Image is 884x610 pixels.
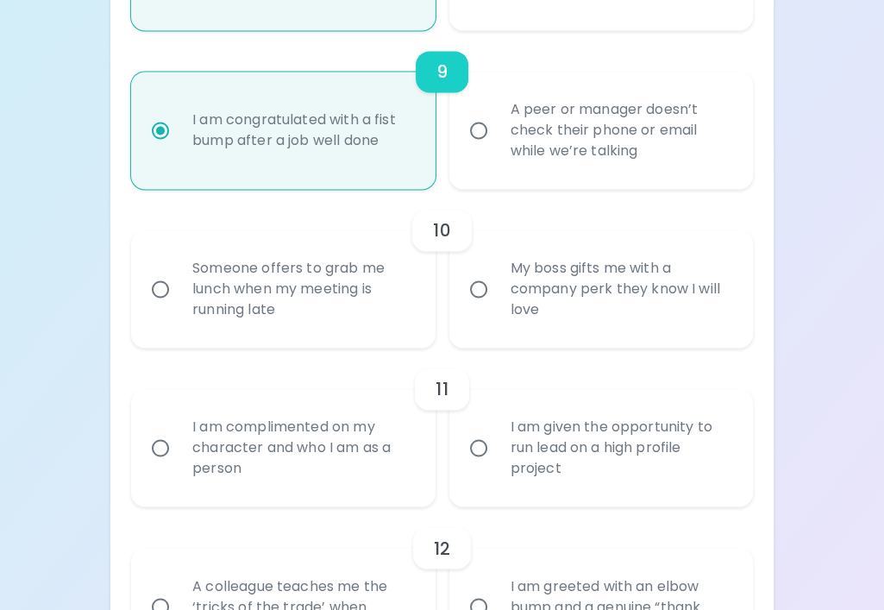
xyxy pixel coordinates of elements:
[179,396,425,500] div: I am complimented on my character and who I am as a person
[179,89,425,172] div: I am congratulated with a fist bump after a job well done
[131,30,753,189] div: choice-group-check
[497,396,743,500] div: I am given the opportunity to run lead on a high profile project
[497,79,743,182] div: A peer or manager doesn’t check their phone or email while we’re talking
[433,217,450,244] h6: 10
[131,189,753,348] div: choice-group-check
[436,375,448,403] h6: 11
[434,534,450,562] h6: 12
[131,348,753,506] div: choice-group-check
[436,58,448,85] h6: 9
[179,237,425,341] div: Someone offers to grab me lunch when my meeting is running late
[497,237,743,341] div: My boss gifts me with a company perk they know I will love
